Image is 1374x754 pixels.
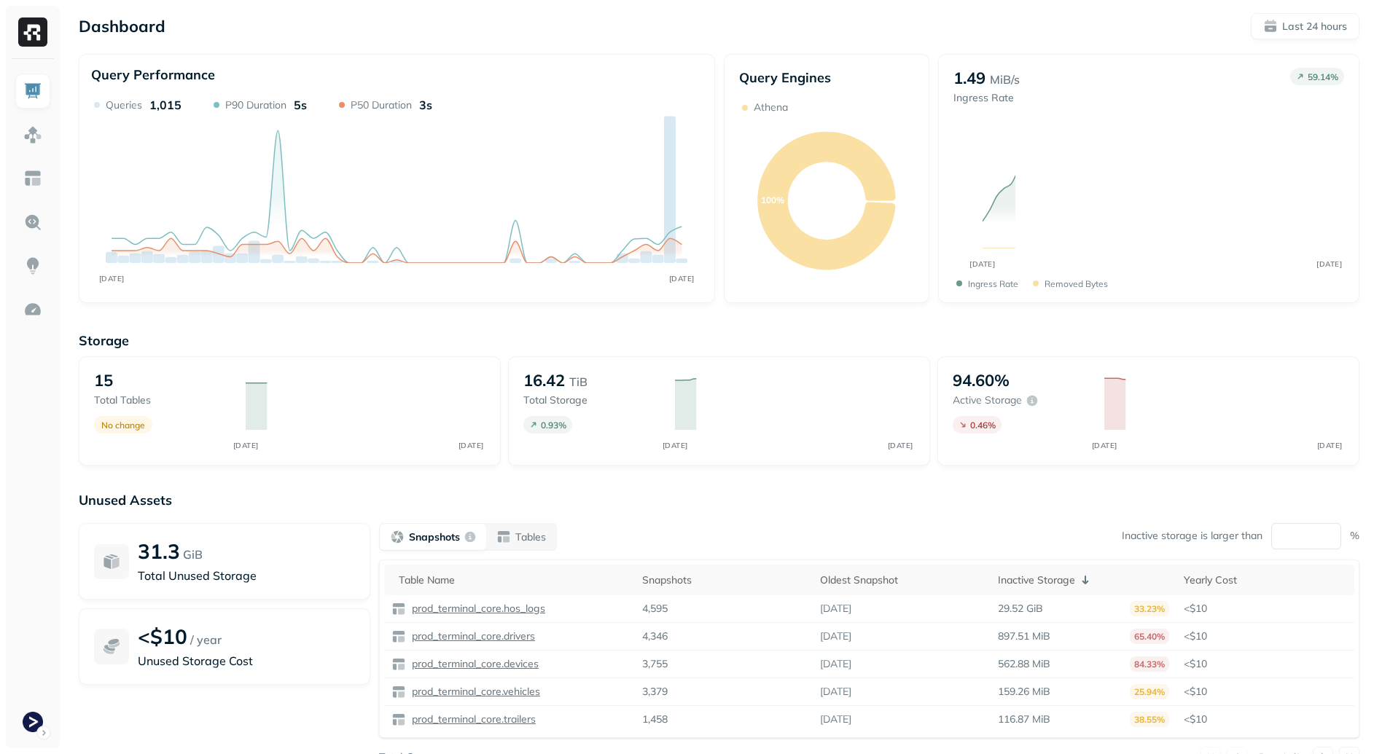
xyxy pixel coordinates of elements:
[970,420,996,431] p: 0.46 %
[1184,602,1347,616] p: <$10
[233,441,258,450] tspan: [DATE]
[1130,712,1169,727] p: 38.55%
[642,712,668,726] p: 1,458
[515,530,546,544] p: Tables
[541,420,566,431] p: 0.93 %
[569,373,588,390] p: TiB
[990,71,1020,88] p: MiB/s
[820,685,851,699] p: [DATE]
[79,492,1359,508] p: Unused Assets
[406,685,540,699] a: prod_terminal_core.vehicles
[183,546,203,563] p: GiB
[406,602,545,616] a: prod_terminal_core.hos_logs
[1130,656,1169,672] p: 84.33%
[23,125,42,144] img: Assets
[409,530,460,544] p: Snapshots
[391,602,406,616] img: table
[23,300,42,319] img: Optimization
[1045,278,1108,289] p: Removed bytes
[409,629,535,643] p: prod_terminal_core.drivers
[99,274,125,283] tspan: [DATE]
[998,629,1050,643] p: 897.51 MiB
[953,393,1022,407] p: Active storage
[409,657,539,671] p: prod_terminal_core.devices
[1282,20,1347,34] p: Last 24 hours
[23,712,43,732] img: Terminal
[106,98,142,112] p: Queries
[419,98,432,112] p: 3s
[1184,685,1347,699] p: <$10
[523,393,660,407] p: Total storage
[820,629,851,643] p: [DATE]
[409,602,545,616] p: prod_terminal_core.hos_logs
[754,101,788,114] p: Athena
[1308,71,1338,82] p: 59.14 %
[138,567,355,584] p: Total Unused Storage
[953,91,1020,105] p: Ingress Rate
[1122,529,1262,543] p: Inactive storage is larger than
[1130,601,1169,616] p: 33.23%
[970,259,996,268] tspan: [DATE]
[23,82,42,101] img: Dashboard
[79,332,1359,349] p: Storage
[138,624,187,649] p: <$10
[294,98,307,112] p: 5s
[1130,684,1169,699] p: 25.94%
[101,420,145,431] p: No change
[998,685,1050,699] p: 159.26 MiB
[887,441,913,450] tspan: [DATE]
[149,98,181,112] p: 1,015
[642,657,668,671] p: 3,755
[79,16,165,36] p: Dashboard
[409,712,536,726] p: prod_terminal_core.trailers
[953,68,985,88] p: 1.49
[739,69,915,86] p: Query Engines
[406,657,539,671] a: prod_terminal_core.devices
[1350,529,1359,543] p: %
[23,169,42,188] img: Asset Explorer
[761,195,784,205] text: 100%
[1184,712,1347,726] p: <$10
[409,685,540,699] p: prod_terminal_core.vehicles
[998,573,1075,587] p: Inactive Storage
[23,213,42,232] img: Query Explorer
[406,712,536,726] a: prod_terminal_core.trailers
[225,98,286,112] p: P90 Duration
[138,652,355,669] p: Unused Storage Cost
[953,370,1010,390] p: 94.60%
[406,629,535,643] a: prod_terminal_core.drivers
[998,712,1050,726] p: 116.87 MiB
[642,573,805,587] div: Snapshots
[23,256,42,275] img: Insights
[1091,441,1117,450] tspan: [DATE]
[391,685,406,699] img: table
[998,602,1043,616] p: 29.52 GiB
[190,631,222,648] p: / year
[1184,657,1347,671] p: <$10
[820,602,851,616] p: [DATE]
[642,629,668,643] p: 4,346
[1251,13,1359,39] button: Last 24 hours
[642,602,668,616] p: 4,595
[399,573,628,587] div: Table Name
[820,657,851,671] p: [DATE]
[820,573,983,587] div: Oldest Snapshot
[18,17,47,47] img: Ryft
[458,441,483,450] tspan: [DATE]
[1130,629,1169,644] p: 65.40%
[669,274,695,283] tspan: [DATE]
[391,629,406,644] img: table
[1317,259,1343,268] tspan: [DATE]
[1184,573,1347,587] div: Yearly Cost
[94,393,231,407] p: Total tables
[391,712,406,727] img: table
[968,278,1018,289] p: Ingress Rate
[998,657,1050,671] p: 562.88 MiB
[138,538,180,564] p: 31.3
[820,712,851,726] p: [DATE]
[351,98,412,112] p: P50 Duration
[642,685,668,699] p: 3,379
[1316,441,1342,450] tspan: [DATE]
[94,370,113,390] p: 15
[1184,629,1347,643] p: <$10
